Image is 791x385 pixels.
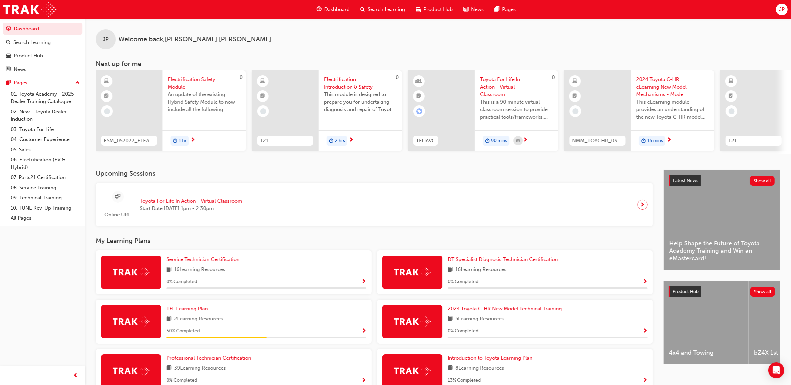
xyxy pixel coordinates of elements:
span: Show Progress [361,279,366,285]
span: Product Hub [423,6,453,13]
h3: Next up for me [85,60,791,68]
span: TFL Learning Plan [166,306,208,312]
img: Trak [394,267,431,277]
a: 09. Technical Training [8,193,82,203]
span: Show Progress [361,328,366,334]
span: NMM_TOYCHR_032024_MODULE_1 [572,137,623,145]
span: 16 Learning Resources [174,266,225,274]
span: Pages [502,6,516,13]
span: Show Progress [361,378,366,384]
span: pages-icon [494,5,499,14]
span: Professional Technician Certification [166,355,251,361]
span: Electrification Introduction & Safety [324,76,397,91]
span: next-icon [523,137,528,143]
button: Pages [3,77,82,89]
span: Latest News [673,178,698,183]
span: learningRecordVerb_NONE-icon [729,108,735,114]
a: Search Learning [3,36,82,49]
a: Latest NewsShow all [669,175,775,186]
a: Professional Technician Certification [166,354,254,362]
a: Latest NewsShow allHelp Shape the Future of Toyota Academy Training and Win an eMastercard! [664,170,780,270]
span: duration-icon [485,137,490,145]
a: search-iconSearch Learning [355,3,410,16]
a: Product HubShow all [669,286,775,297]
a: TFL Learning Plan [166,305,211,313]
span: This eLearning module provides an understanding of the new Toyota C-HR model line-up and their Ka... [636,98,709,121]
a: guage-iconDashboard [311,3,355,16]
span: 0 % Completed [448,278,478,286]
button: Show Progress [361,327,366,335]
a: News [3,63,82,76]
span: 39 Learning Resources [174,364,226,373]
span: learningResourceType_ELEARNING-icon [729,77,734,86]
button: Show Progress [643,327,648,335]
span: TFLIAVC [416,137,435,145]
span: learningRecordVerb_NONE-icon [104,108,110,114]
a: 0ESM_052022_ELEARNElectrification Safety ModuleAn update of the existing Hybrid Safety Module to ... [96,70,246,151]
span: An update of the existing Hybrid Safety Module to now include all the following electrification v... [168,91,241,113]
a: Introduction to Toyota Learning Plan [448,354,535,362]
a: 0TFLIAVCToyota For Life In Action - Virtual ClassroomThis is a 90 minute virtual classroom sessio... [408,70,558,151]
a: 4x4 and Towing [664,281,749,364]
span: Electrification Safety Module [168,76,241,91]
span: 15 mins [647,137,663,145]
img: Trak [113,267,149,277]
span: Toyota For Life In Action - Virtual Classroom [140,197,242,205]
span: learningResourceType_ELEARNING-icon [104,77,109,86]
span: search-icon [6,40,11,46]
a: Product Hub [3,50,82,62]
span: DT Specialist Diagnosis Technician Certification [448,256,558,262]
span: 4x4 and Towing [669,349,743,357]
a: 10. TUNE Rev-Up Training [8,203,82,213]
span: Service Technician Certification [166,256,240,262]
span: booktick-icon [104,92,109,101]
a: 02. New - Toyota Dealer Induction [8,107,82,124]
span: book-icon [448,364,453,373]
span: book-icon [166,315,171,323]
span: learningRecordVerb_ENROLL-icon [416,108,422,114]
span: 8 Learning Resources [455,364,504,373]
span: car-icon [416,5,421,14]
a: news-iconNews [458,3,489,16]
span: 0 [240,74,243,80]
span: 90 mins [491,137,507,145]
a: 04. Customer Experience [8,134,82,145]
span: booktick-icon [261,92,265,101]
span: learningResourceType_ELEARNING-icon [573,77,577,86]
span: Show Progress [643,279,648,285]
span: Welcome back , [PERSON_NAME] [PERSON_NAME] [118,36,271,43]
div: Pages [14,79,27,87]
span: learningResourceType_INSTRUCTOR_LED-icon [417,77,421,86]
span: 2 Learning Resources [174,315,223,323]
span: news-icon [6,67,11,73]
a: car-iconProduct Hub [410,3,458,16]
span: 16 Learning Resources [455,266,506,274]
span: car-icon [6,53,11,59]
span: up-icon [75,79,80,87]
span: learningRecordVerb_NONE-icon [572,108,578,114]
span: next-icon [667,137,672,143]
span: booktick-icon [729,92,734,101]
span: 0 % Completed [448,327,478,335]
a: DT Specialist Diagnosis Technician Certification [448,256,560,263]
span: prev-icon [73,372,78,380]
span: Introduction to Toyota Learning Plan [448,355,532,361]
span: 50 % Completed [166,327,200,335]
span: News [471,6,484,13]
a: All Pages [8,213,82,223]
a: pages-iconPages [489,3,521,16]
img: Trak [113,366,149,376]
a: 2024 Toyota C-HR New Model Technical Training [448,305,564,313]
span: book-icon [448,315,453,323]
span: book-icon [448,266,453,274]
a: 0T21-FOD_HVIS_PREREQElectrification Introduction & SafetyThis module is designed to prepare you f... [252,70,402,151]
span: book-icon [166,364,171,373]
span: This is a 90 minute virtual classroom session to provide practical tools/frameworks, behaviours a... [480,98,553,121]
a: Service Technician Certification [166,256,242,263]
span: news-icon [463,5,468,14]
a: NMM_TOYCHR_032024_MODULE_12024 Toyota C-HR eLearning New Model Mechanisms - Model Outline (Module... [564,70,714,151]
a: Trak [3,2,56,17]
a: 06. Electrification (EV & Hybrid) [8,155,82,172]
span: book-icon [166,266,171,274]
